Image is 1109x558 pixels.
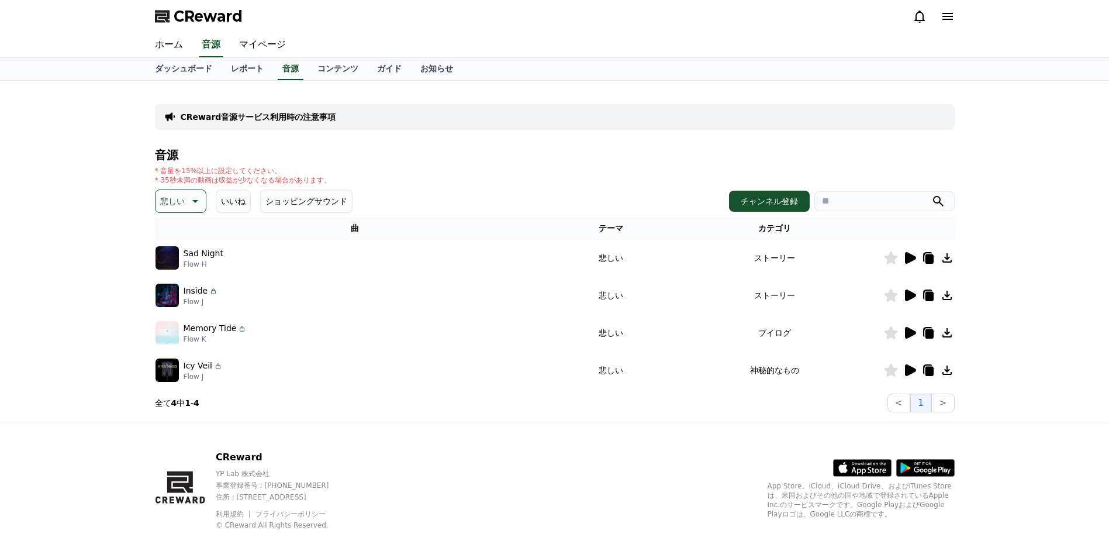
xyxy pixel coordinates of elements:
strong: 1 [185,398,191,408]
p: Flow J [184,372,223,381]
p: Memory Tide [184,322,237,335]
a: ガイド [368,58,411,80]
th: 曲 [155,218,555,239]
a: 音源 [199,33,223,57]
p: YP Lab 株式会社 [216,469,352,478]
button: チャンネル登録 [729,191,810,212]
strong: 4 [194,398,199,408]
p: 全て 中 - [155,397,199,409]
h4: 音源 [155,149,955,161]
button: 悲しい [155,190,206,213]
p: Inside [184,285,208,297]
a: 音源 [278,58,303,80]
span: CReward [174,7,243,26]
button: ショッピングサウンド [260,190,353,213]
a: マイページ [230,33,295,57]
a: CReward [155,7,243,26]
p: 事業登録番号 : [PHONE_NUMBER] [216,481,352,490]
a: コンテンツ [308,58,368,80]
button: < [887,394,910,412]
td: 悲しい [555,239,666,277]
a: ダッシュボード [146,58,222,80]
p: 悲しい [160,193,185,209]
p: Sad Night [184,247,223,260]
p: Flow K [184,335,247,344]
a: お知らせ [411,58,462,80]
td: 悲しい [555,352,666,389]
th: テーマ [555,218,666,239]
p: Flow J [184,297,219,306]
p: CReward [216,450,352,464]
a: レポート [222,58,273,80]
td: 悲しい [555,277,666,314]
td: 神秘的なもの [666,352,883,389]
p: * 音量を15%以上に設定してください。 [155,166,331,175]
button: > [931,394,954,412]
button: 1 [910,394,931,412]
p: 住所 : [STREET_ADDRESS] [216,492,352,502]
p: App Store、iCloud、iCloud Drive、およびiTunes Storeは、米国およびその他の国や地域で登録されているApple Inc.のサービスマークです。Google P... [768,481,955,519]
img: music [156,359,179,382]
td: ストーリー [666,277,883,314]
p: * 35秒未満の動画は収益が少なくなる場合があります。 [155,175,331,185]
td: 悲しい [555,314,666,352]
img: music [156,321,179,345]
p: Icy Veil [184,360,212,372]
strong: 4 [171,398,177,408]
td: ブイログ [666,314,883,352]
a: ホーム [146,33,192,57]
button: いいね [216,190,251,213]
img: music [156,246,179,270]
th: カテゴリ [666,218,883,239]
p: © CReward All Rights Reserved. [216,521,352,530]
p: Flow H [184,260,223,269]
img: music [156,284,179,307]
a: プライバシーポリシー [255,510,326,518]
a: CReward音源サービス利用時の注意事項 [181,111,336,123]
td: ストーリー [666,239,883,277]
a: 利用規約 [216,510,253,518]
